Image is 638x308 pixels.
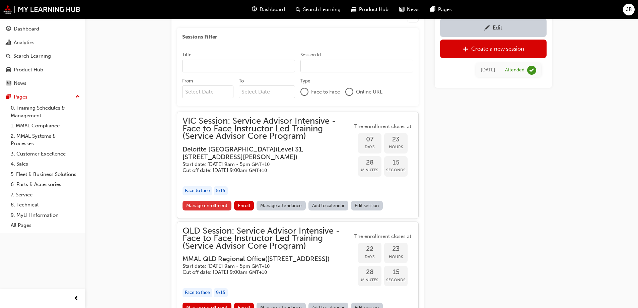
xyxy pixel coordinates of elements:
[8,220,83,231] a: All Pages
[358,276,381,284] span: Minutes
[257,201,306,210] a: Manage attendance
[384,143,408,151] span: Hours
[8,149,83,159] a: 3. Customer Excellence
[8,159,83,169] a: 4. Sales
[6,67,11,73] span: car-icon
[358,268,381,276] span: 28
[3,64,83,76] a: Product Hub
[481,66,495,74] div: Wed May 17 2023 11:35:57 GMT+1000 (Australian Eastern Standard Time)
[214,288,228,297] div: 9 / 15
[182,78,193,84] div: From
[14,93,27,101] div: Pages
[3,91,83,103] button: Pages
[425,3,457,16] a: pages-iconPages
[351,201,383,210] a: Edit session
[384,253,408,261] span: Hours
[407,6,420,13] span: News
[384,166,408,174] span: Seconds
[493,24,502,31] div: Edit
[3,5,80,14] img: mmal
[3,77,83,89] a: News
[356,88,382,96] span: Online URL
[183,186,212,195] div: Face to face
[238,203,250,208] span: Enroll
[384,276,408,284] span: Seconds
[290,3,346,16] a: search-iconSearch Learning
[308,201,349,210] a: Add to calendar
[384,136,408,143] span: 23
[300,52,321,58] div: Session Id
[183,117,353,140] span: VIC Session: Service Advisor Intensive - Face to Face Instructor Led Training (Service Advisor Co...
[8,179,83,190] a: 6. Parts & Accessories
[14,79,26,87] div: News
[183,227,353,250] span: QLD Session: Service Advisor Intensive - Face to Face Instructor Led Training (Service Advisor Co...
[252,263,270,269] span: Australian Eastern Standard Time GMT+10
[6,80,11,86] span: news-icon
[74,295,79,303] span: prev-icon
[182,33,217,41] span: Sessions Filter
[346,3,394,16] a: car-iconProduct Hub
[3,23,83,35] a: Dashboard
[484,25,490,32] span: pencil-icon
[246,3,290,16] a: guage-iconDashboard
[384,268,408,276] span: 15
[8,190,83,200] a: 7. Service
[13,52,51,60] div: Search Learning
[438,6,452,13] span: Pages
[311,88,340,96] span: Face to Face
[384,245,408,253] span: 23
[358,143,381,151] span: Days
[183,201,231,210] a: Manage enrollment
[300,78,310,84] div: Type
[8,121,83,131] a: 1. MMAL Compliance
[6,26,11,32] span: guage-icon
[623,4,635,15] button: JB
[182,52,192,58] div: Title
[239,85,295,98] input: To
[358,245,381,253] span: 22
[3,21,83,91] button: DashboardAnalyticsSearch LearningProduct HubNews
[430,5,435,14] span: pages-icon
[296,5,300,14] span: search-icon
[183,255,342,263] h3: MMAL QLD Regional Office ( [STREET_ADDRESS] )
[182,85,233,98] input: From
[214,186,228,195] div: 5 / 15
[239,78,244,84] div: To
[249,168,267,173] span: Australian Eastern Standard Time GMT+10
[183,263,342,269] h5: Start date: [DATE] 9am - 5pm
[3,37,83,49] a: Analytics
[249,269,267,275] span: Australian Eastern Standard Time GMT+10
[394,3,425,16] a: news-iconNews
[6,40,11,46] span: chart-icon
[358,159,381,167] span: 28
[8,200,83,210] a: 8. Technical
[183,167,342,174] h5: Cut off date: [DATE] 9:00am
[183,269,342,275] h5: Cut off date: [DATE] 9:00am
[626,6,632,13] span: JB
[440,39,547,58] a: Create a new session
[8,169,83,180] a: 5. Fleet & Business Solutions
[384,159,408,167] span: 15
[471,45,524,52] div: Create a new session
[183,288,212,297] div: Face to face
[8,131,83,149] a: 2. MMAL Systems & Processes
[353,123,413,130] span: The enrollment closes at
[358,253,381,261] span: Days
[183,117,413,213] button: VIC Session: Service Advisor Intensive - Face to Face Instructor Led Training (Service Advisor Co...
[6,53,11,59] span: search-icon
[463,46,469,53] span: plus-icon
[351,5,356,14] span: car-icon
[527,65,536,74] span: learningRecordVerb_ATTEND-icon
[182,60,295,72] input: Title
[14,66,43,74] div: Product Hub
[8,210,83,221] a: 9. MyLH Information
[14,39,34,47] div: Analytics
[353,233,413,240] span: The enrollment closes at
[399,5,404,14] span: news-icon
[358,136,381,143] span: 07
[358,166,381,174] span: Minutes
[3,50,83,62] a: Search Learning
[8,103,83,121] a: 0. Training Schedules & Management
